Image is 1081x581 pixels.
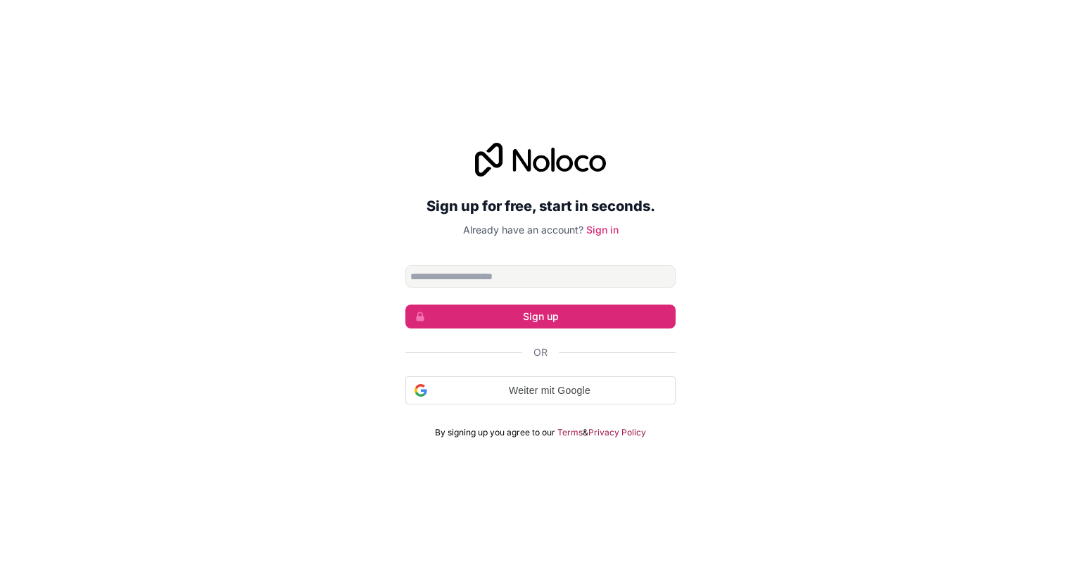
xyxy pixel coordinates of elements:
span: Or [533,345,548,359]
a: Terms [557,427,583,438]
h2: Sign up for free, start in seconds. [405,193,676,219]
a: Sign in [586,224,619,236]
input: Email address [405,265,676,288]
span: Already have an account? [463,224,583,236]
a: Privacy Policy [588,427,646,438]
button: Sign up [405,305,676,328]
span: By signing up you agree to our [435,427,555,438]
div: Weiter mit Google [405,376,676,404]
span: & [583,427,588,438]
span: Weiter mit Google [433,383,666,398]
